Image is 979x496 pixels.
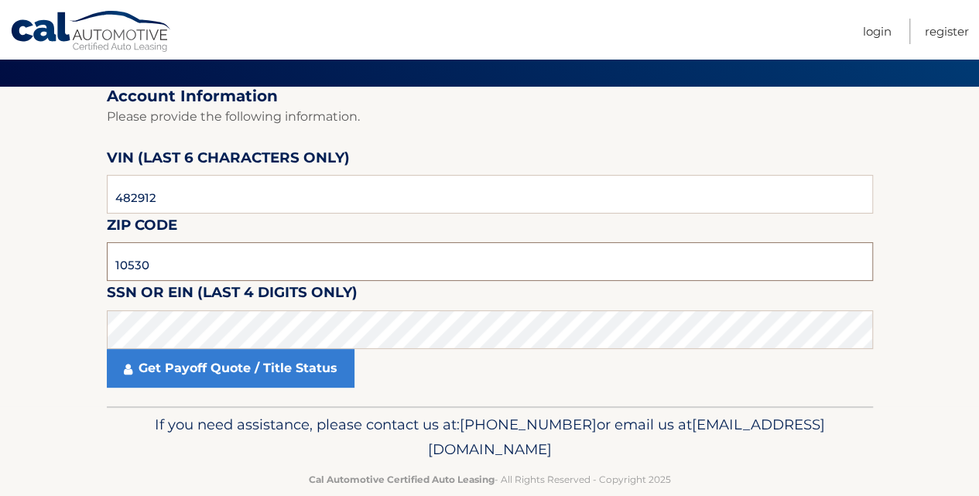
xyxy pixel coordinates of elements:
[107,349,354,388] a: Get Payoff Quote / Title Status
[117,471,863,487] p: - All Rights Reserved - Copyright 2025
[107,106,873,128] p: Please provide the following information.
[107,146,350,175] label: VIN (last 6 characters only)
[107,214,177,242] label: Zip Code
[10,10,173,55] a: Cal Automotive
[117,412,863,462] p: If you need assistance, please contact us at: or email us at
[107,87,873,106] h2: Account Information
[460,416,597,433] span: [PHONE_NUMBER]
[107,281,358,310] label: SSN or EIN (last 4 digits only)
[925,19,969,44] a: Register
[309,474,495,485] strong: Cal Automotive Certified Auto Leasing
[863,19,892,44] a: Login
